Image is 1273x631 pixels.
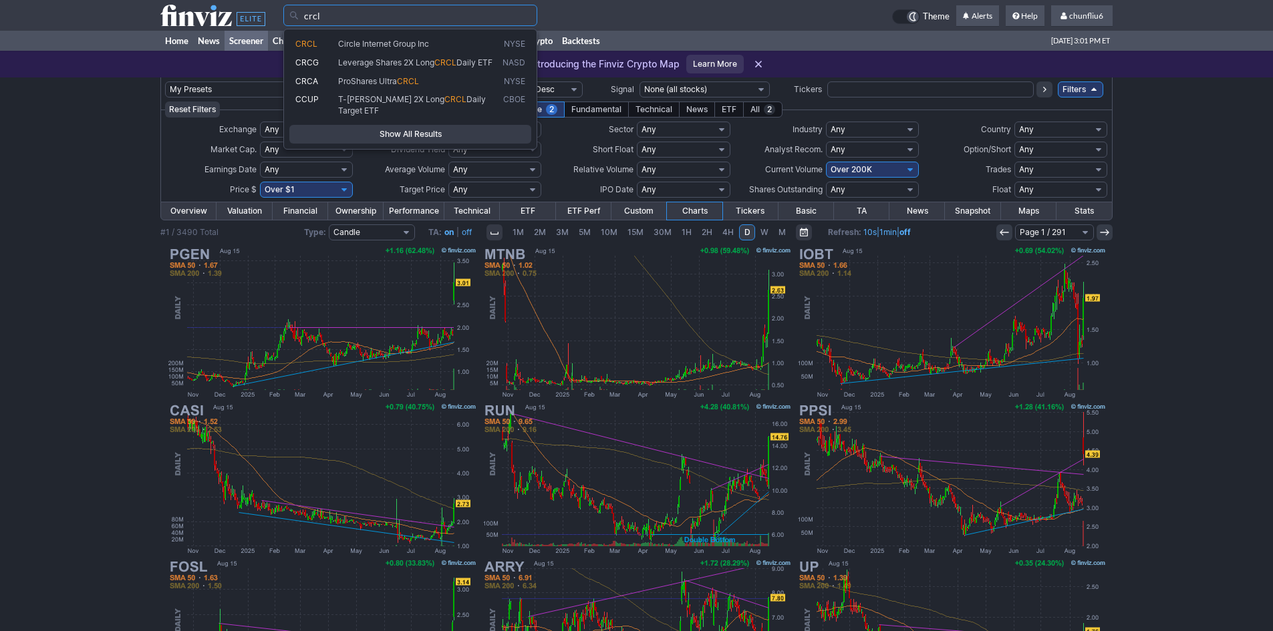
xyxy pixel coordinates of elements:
span: Current Volume [765,164,823,174]
a: 1min [879,227,897,237]
span: Analyst Recom. [764,144,823,154]
span: Option/Short [964,144,1011,154]
span: 10M [601,227,617,237]
p: Introducing the Finviz Crypto Map [507,57,680,71]
a: TA [834,202,889,220]
a: 2M [529,224,551,240]
a: Snapshot [945,202,1000,220]
div: Technical [628,101,680,118]
span: Sector [609,124,633,134]
span: Tickers [794,84,822,94]
a: 4H [718,224,738,240]
span: 2 [546,104,557,115]
a: Stats [1056,202,1112,220]
span: Country [981,124,1011,134]
div: ETF [714,101,744,118]
span: CRCA [295,76,318,86]
a: M [774,224,791,240]
span: ProShares Ultra [338,76,397,86]
a: on [444,227,454,237]
a: Charts [268,31,303,51]
a: ETF Perf [556,202,611,220]
a: ETF [500,202,555,220]
img: IOBT - IO Biotech Inc - Stock Price Chart [795,244,1108,401]
span: 3M [556,227,569,237]
span: Dividend Yield [391,144,445,154]
span: Average Volume [385,164,445,174]
span: T-[PERSON_NAME] 2X Long [338,94,444,104]
span: 5M [579,227,591,237]
span: Leverage Shares 2X Long [338,57,434,67]
a: Filters [1058,81,1103,97]
span: NASD [503,57,525,69]
b: Refresh: [828,227,861,237]
a: 15M [623,224,648,240]
span: Show All Results [295,128,525,141]
span: | [456,227,459,237]
a: 1M [508,224,529,240]
a: Charts [667,202,722,220]
span: chunfliu6 [1069,11,1103,21]
b: Type: [304,227,326,237]
a: Overview [161,202,217,220]
div: Search [283,29,537,150]
a: Custom [611,202,667,220]
span: [DATE] 3:01 PM ET [1051,31,1110,51]
a: W [756,224,773,240]
span: Market Cap. [210,144,257,154]
span: CRCL [295,39,317,49]
span: NYSE [504,76,525,87]
a: D [739,224,755,240]
img: RUN - Sunrun Inc - Stock Price Chart [480,401,793,557]
button: Interval [486,224,503,240]
span: 30M [654,227,672,237]
img: MTNB - Matinas Biopharma Holdings Inc - Stock Price Chart [480,244,793,401]
img: PPSI - Pioneer Power Solutions Inc - Stock Price Chart [795,401,1108,557]
span: CRCL [434,57,456,67]
span: W [760,227,768,237]
a: Screener [225,31,268,51]
span: CRCL [397,76,419,86]
a: News [193,31,225,51]
span: CRCG [295,57,319,67]
a: chunfliu6 [1051,5,1113,27]
span: Theme [923,9,950,24]
span: 4H [722,227,734,237]
a: Show All Results [289,125,531,144]
a: off [462,227,472,237]
a: News [889,202,945,220]
span: Relative Volume [573,164,633,174]
a: Performance [384,202,444,220]
span: NYSE [504,39,525,50]
a: Alerts [956,5,999,27]
a: 10s [863,227,877,237]
span: M [779,227,786,237]
a: 5M [574,224,595,240]
a: Learn More [686,55,744,73]
a: Theme [892,9,950,24]
span: D [744,227,750,237]
a: 3M [551,224,573,240]
span: CBOE [503,94,525,116]
a: 30M [649,224,676,240]
a: Ownership [328,202,384,220]
a: Crypto [521,31,557,51]
a: 2H [697,224,717,240]
span: CRCL [444,94,466,104]
a: Backtests [557,31,605,51]
span: Float [992,184,1011,194]
span: 1H [682,227,692,237]
span: IPO Date [600,184,633,194]
span: Industry [793,124,823,134]
span: CCUP [295,94,319,104]
div: News [679,101,715,118]
a: Financial [273,202,328,220]
a: off [899,227,911,237]
img: PGEN - Precigen Inc - Stock Price Chart [166,244,478,401]
a: Valuation [217,202,272,220]
span: Shares Outstanding [749,184,823,194]
span: | | [828,226,911,239]
span: Daily ETF [456,57,492,67]
span: Circle Internet Group Inc [338,39,429,49]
